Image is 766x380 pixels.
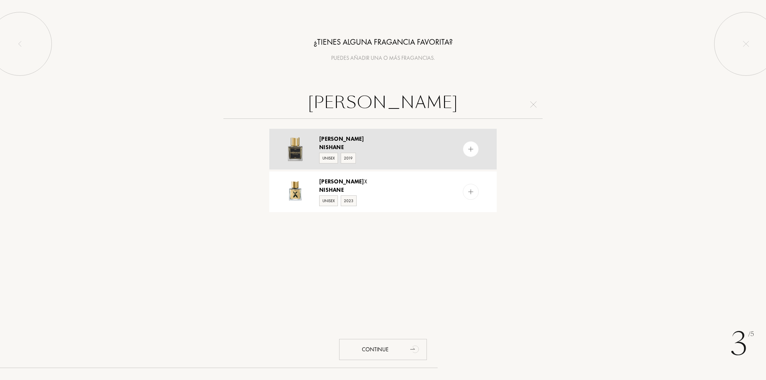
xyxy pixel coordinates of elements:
div: Unisex [319,195,338,206]
span: [PERSON_NAME] [319,178,364,185]
img: Ani [281,135,309,163]
img: Ani X [281,178,309,206]
img: quit_onboard.svg [743,41,749,47]
img: add_pf.svg [467,188,475,196]
img: add_pf.svg [467,146,475,153]
img: cross.svg [530,101,537,108]
div: 2019 [341,153,356,163]
span: /5 [748,330,754,339]
span: Nishane [319,144,344,151]
div: X [319,177,446,186]
span: Nishane [319,186,344,193]
div: animation [407,341,423,357]
div: Unisex [319,153,338,163]
input: Buscar una fragancia [223,90,543,119]
div: Continue [339,339,427,360]
img: left_onboard.svg [17,41,23,47]
div: 2023 [341,195,357,206]
span: [PERSON_NAME] [319,135,364,142]
div: 3 [730,320,754,368]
